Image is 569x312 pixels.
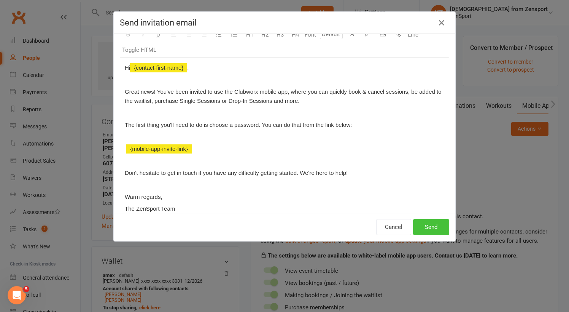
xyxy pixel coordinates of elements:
button: H2 [257,27,272,42]
button: Toggle HTML [120,42,158,58]
button: Cancel [376,219,411,235]
span: , [187,64,189,71]
span: The first thing you'll need to do is choose a password. You can do that from the link below: [125,122,352,128]
button: A [345,27,360,42]
button: Close [435,17,448,29]
span: 5 [23,286,29,292]
button: Line [405,27,421,42]
input: Default [320,29,343,39]
button: Send [413,219,449,235]
span: U [156,31,160,38]
span: The ZenSport Team [125,205,175,212]
button: H4 [288,27,303,42]
button: Font [303,27,318,42]
span: Don't hesitate to get in touch if you have any difficulty getting started. We're here to help! [125,170,348,176]
button: H1 [242,27,257,42]
span: Warm regards, [125,194,162,200]
button: U [151,27,166,42]
h4: Send invitation email [120,18,449,27]
iframe: Intercom live chat [8,286,26,304]
span: Hi [125,64,130,71]
span: Great news! You've been invited to use the Clubworx mobile app, where you can quickly book & canc... [125,88,443,104]
button: H3 [272,27,288,42]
